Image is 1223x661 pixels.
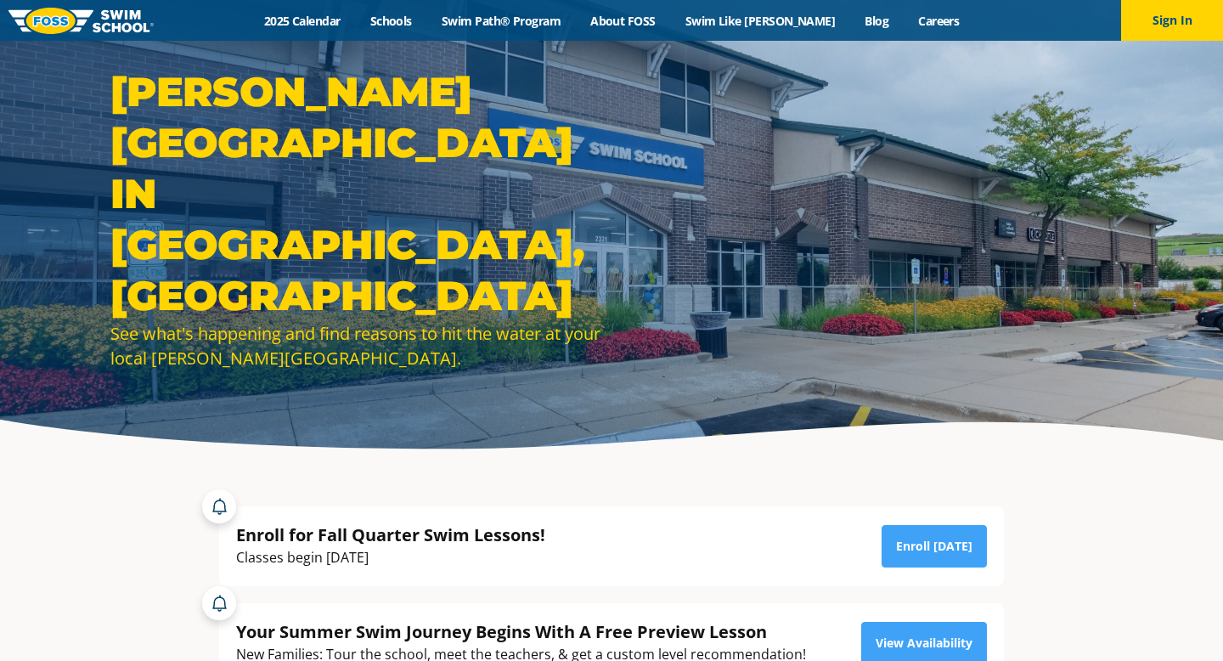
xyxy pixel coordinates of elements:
[882,525,987,568] a: Enroll [DATE]
[236,546,545,569] div: Classes begin [DATE]
[576,13,671,29] a: About FOSS
[249,13,355,29] a: 2025 Calendar
[670,13,850,29] a: Swim Like [PERSON_NAME]
[236,620,806,643] div: Your Summer Swim Journey Begins With A Free Preview Lesson
[110,66,603,321] h1: [PERSON_NAME][GEOGRAPHIC_DATA] in [GEOGRAPHIC_DATA], [GEOGRAPHIC_DATA]
[8,8,154,34] img: FOSS Swim School Logo
[355,13,426,29] a: Schools
[236,523,545,546] div: Enroll for Fall Quarter Swim Lessons!
[110,321,603,370] div: See what's happening and find reasons to hit the water at your local [PERSON_NAME][GEOGRAPHIC_DATA].
[850,13,904,29] a: Blog
[426,13,575,29] a: Swim Path® Program
[904,13,974,29] a: Careers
